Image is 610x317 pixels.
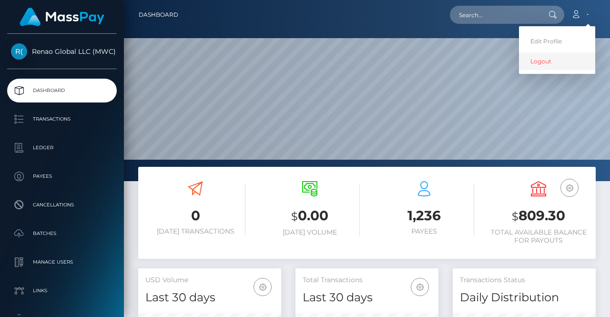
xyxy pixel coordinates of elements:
[519,52,595,70] a: Logout
[11,255,113,269] p: Manage Users
[11,112,113,126] p: Transactions
[7,164,117,188] a: Payees
[7,222,117,245] a: Batches
[7,279,117,303] a: Links
[11,198,113,212] p: Cancellations
[488,228,589,245] h6: Total Available Balance for Payouts
[11,169,113,184] p: Payees
[7,136,117,160] a: Ledger
[145,227,245,235] h6: [DATE] Transactions
[7,250,117,274] a: Manage Users
[11,141,113,155] p: Ledger
[303,289,431,306] h4: Last 30 days
[145,206,245,225] h3: 0
[7,79,117,102] a: Dashboard
[450,6,539,24] input: Search...
[145,289,274,306] h4: Last 30 days
[145,276,274,285] h5: USD Volume
[291,210,298,223] small: $
[460,276,589,285] h5: Transactions Status
[11,43,27,60] img: Renao Global LLC (MWC)
[7,193,117,217] a: Cancellations
[488,206,589,226] h3: 809.30
[460,289,589,306] h4: Daily Distribution
[519,32,595,50] a: Edit Profile
[11,226,113,241] p: Batches
[7,47,117,56] span: Renao Global LLC (MWC)
[512,210,518,223] small: $
[7,107,117,131] a: Transactions
[374,227,474,235] h6: Payees
[374,206,474,225] h3: 1,236
[260,228,360,236] h6: [DATE] Volume
[303,276,431,285] h5: Total Transactions
[11,284,113,298] p: Links
[260,206,360,226] h3: 0.00
[20,8,104,26] img: MassPay Logo
[139,5,178,25] a: Dashboard
[11,83,113,98] p: Dashboard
